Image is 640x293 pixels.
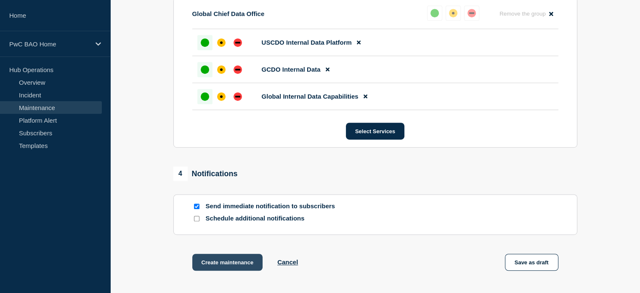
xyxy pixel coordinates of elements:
div: down [234,92,242,101]
p: Schedule additional notifications [206,215,340,223]
div: down [234,65,242,74]
button: Create maintenance [192,254,263,271]
button: Remove the group [494,5,558,22]
div: affected [217,38,226,47]
div: up [201,92,209,101]
button: down [464,5,479,21]
div: affected [217,65,226,74]
button: up [427,5,442,21]
p: PwC BAO Home [9,40,90,48]
div: Notifications [173,167,238,181]
span: USCDO Internal Data Platform [262,39,352,46]
span: Remove the group [499,11,546,17]
span: Global Internal Data Capabilities [262,93,359,100]
button: Cancel [277,258,298,266]
button: Select Services [346,123,404,140]
div: up [201,38,209,47]
button: Save as draft [505,254,558,271]
div: up [430,9,439,17]
span: 4 [173,167,188,181]
span: GCDO Internal Data [262,66,321,73]
div: up [201,65,209,74]
div: down [234,38,242,47]
input: Schedule additional notifications [194,216,199,221]
div: affected [449,9,457,17]
input: Send immediate notification to subscribers [194,204,199,209]
div: down [467,9,476,17]
p: Global Chief Data Office [192,10,265,17]
p: Send immediate notification to subscribers [206,202,340,210]
button: affected [446,5,461,21]
div: affected [217,92,226,101]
